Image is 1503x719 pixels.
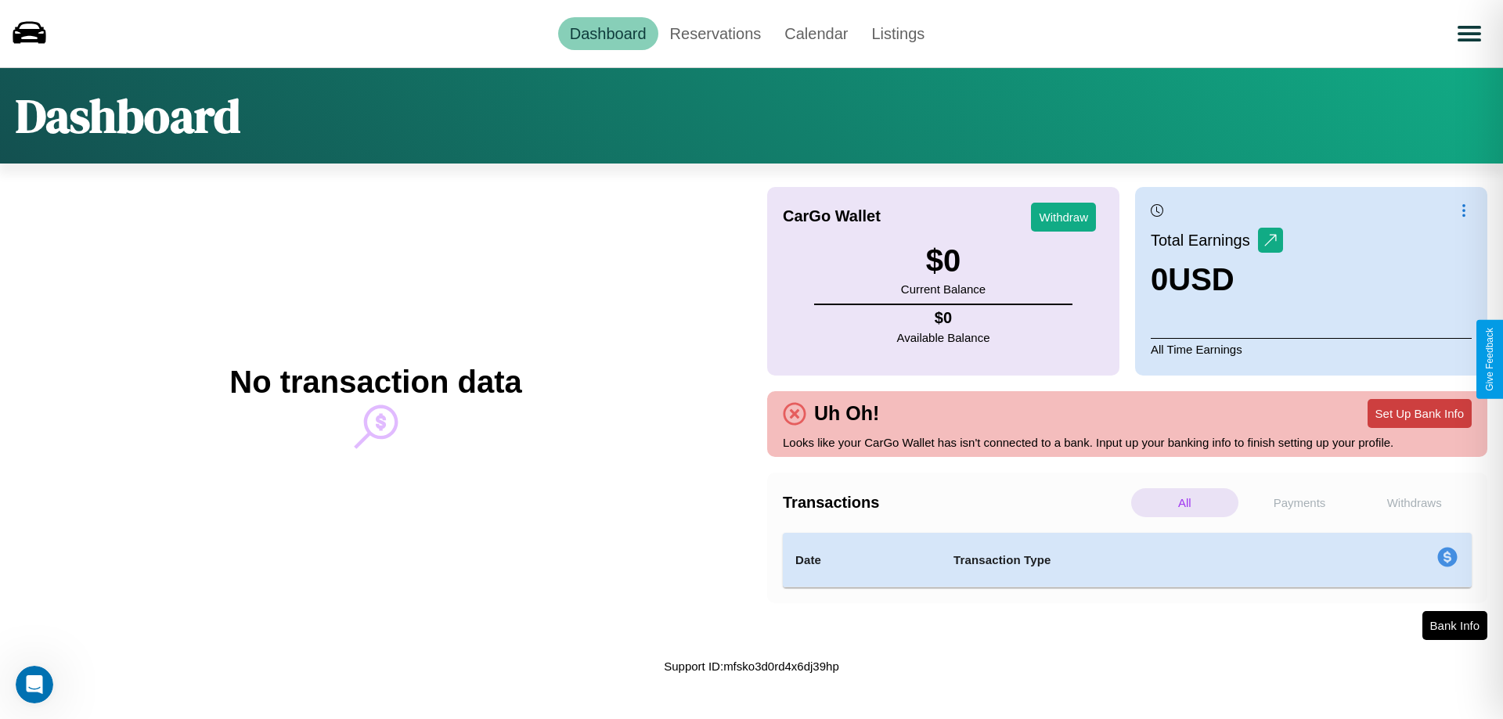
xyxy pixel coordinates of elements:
[901,243,986,279] h3: $ 0
[1151,262,1283,297] h3: 0 USD
[1151,226,1258,254] p: Total Earnings
[1447,12,1491,56] button: Open menu
[953,551,1309,570] h4: Transaction Type
[901,279,986,300] p: Current Balance
[1368,399,1472,428] button: Set Up Bank Info
[1361,488,1468,517] p: Withdraws
[806,402,887,425] h4: Uh Oh!
[1151,338,1472,360] p: All Time Earnings
[16,84,240,148] h1: Dashboard
[1422,611,1487,640] button: Bank Info
[664,656,838,677] p: Support ID: mfsko3d0rd4x6dj39hp
[1246,488,1353,517] p: Payments
[558,17,658,50] a: Dashboard
[1484,328,1495,391] div: Give Feedback
[773,17,860,50] a: Calendar
[1031,203,1096,232] button: Withdraw
[783,494,1127,512] h4: Transactions
[783,207,881,225] h4: CarGo Wallet
[795,551,928,570] h4: Date
[658,17,773,50] a: Reservations
[1131,488,1238,517] p: All
[229,365,521,400] h2: No transaction data
[860,17,936,50] a: Listings
[897,309,990,327] h4: $ 0
[783,432,1472,453] p: Looks like your CarGo Wallet has isn't connected to a bank. Input up your banking info to finish ...
[897,327,990,348] p: Available Balance
[783,533,1472,588] table: simple table
[16,666,53,703] iframe: Intercom live chat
